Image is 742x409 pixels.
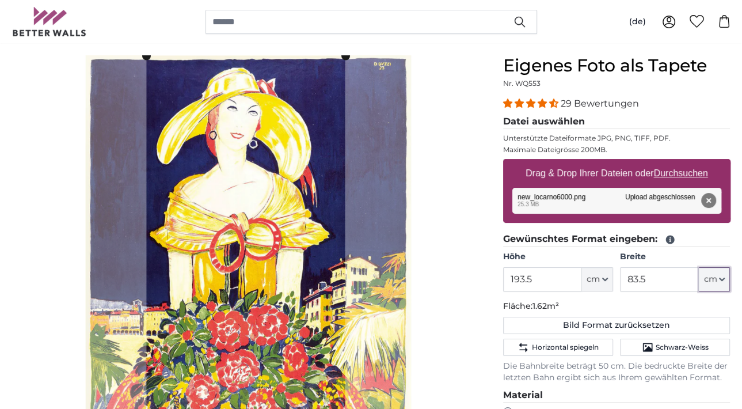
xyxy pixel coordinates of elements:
legend: Material [503,388,730,403]
span: Schwarz-Weiss [656,343,708,352]
button: Horizontal spiegeln [503,339,613,356]
label: Höhe [503,251,613,263]
button: (de) [620,12,655,32]
h1: Eigenes Foto als Tapete [503,55,730,76]
label: Drag & Drop Ihrer Dateien oder [521,162,713,185]
p: Unterstützte Dateiformate JPG, PNG, TIFF, PDF. [503,134,730,143]
span: cm [587,274,600,285]
u: Durchsuchen [653,168,707,178]
button: Bild Format zurücksetzen [503,317,730,334]
span: 4.34 stars [503,98,561,109]
span: cm [703,274,717,285]
label: Breite [620,251,730,263]
p: Maximale Dateigrösse 200MB. [503,145,730,154]
button: cm [699,267,730,291]
p: Die Bahnbreite beträgt 50 cm. Die bedruckte Breite der letzten Bahn ergibt sich aus Ihrem gewählt... [503,361,730,384]
legend: Datei auswählen [503,115,730,129]
span: Nr. WQ553 [503,79,541,88]
span: 29 Bewertungen [561,98,639,109]
span: 1.62m² [532,301,559,311]
p: Fläche: [503,301,730,312]
img: Betterwalls [12,7,87,36]
legend: Gewünschtes Format eingeben: [503,232,730,247]
button: Schwarz-Weiss [620,339,730,356]
span: Horizontal spiegeln [531,343,598,352]
button: cm [582,267,613,291]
